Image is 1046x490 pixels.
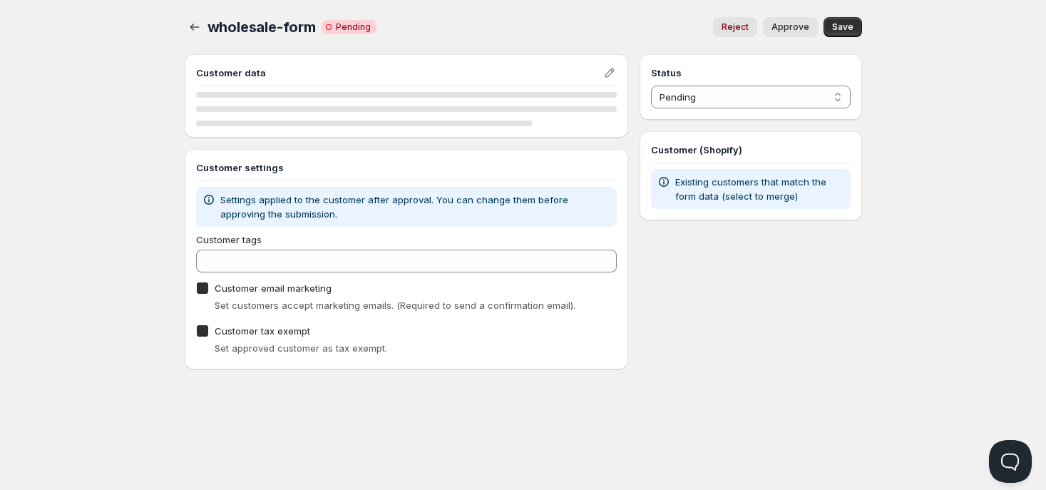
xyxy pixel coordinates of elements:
[215,300,575,311] span: Set customers accept marketing emails. (Required to send a confirmation email).
[196,66,603,80] h3: Customer data
[207,19,316,36] span: wholesale-form
[220,193,612,221] p: Settings applied to the customer after approval. You can change them before approving the submiss...
[989,440,1032,483] iframe: Help Scout Beacon - Open
[651,143,850,157] h3: Customer (Shopify)
[215,325,310,337] span: Customer tax exempt
[763,17,818,37] button: Approve
[336,21,371,33] span: Pending
[215,342,387,354] span: Set approved customer as tax exempt.
[722,21,749,33] span: Reject
[713,17,757,37] button: Reject
[675,175,844,203] p: Existing customers that match the form data (select to merge)
[215,282,332,294] span: Customer email marketing
[600,63,620,83] button: Edit
[771,21,809,33] span: Approve
[196,234,262,245] span: Customer tags
[832,21,853,33] span: Save
[196,160,617,175] h3: Customer settings
[824,17,862,37] button: Save
[651,66,850,80] h3: Status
